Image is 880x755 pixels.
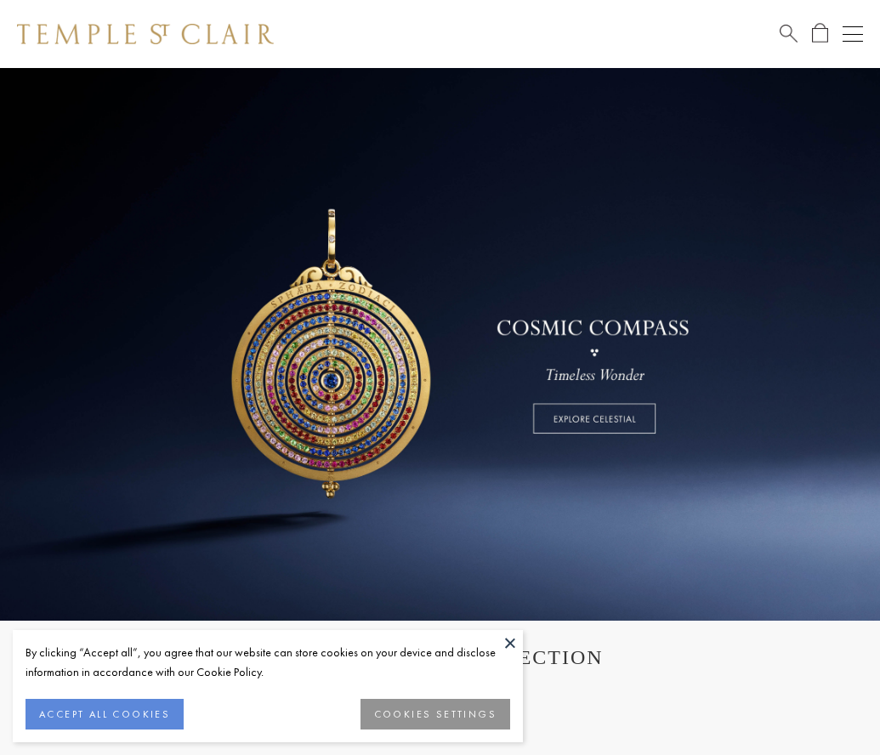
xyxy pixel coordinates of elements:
img: Temple St. Clair [17,24,274,44]
button: Open navigation [843,24,863,44]
div: By clicking “Accept all”, you agree that our website can store cookies on your device and disclos... [26,643,510,682]
a: Search [780,23,798,44]
button: COOKIES SETTINGS [361,699,510,729]
a: Open Shopping Bag [812,23,828,44]
button: ACCEPT ALL COOKIES [26,699,184,729]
